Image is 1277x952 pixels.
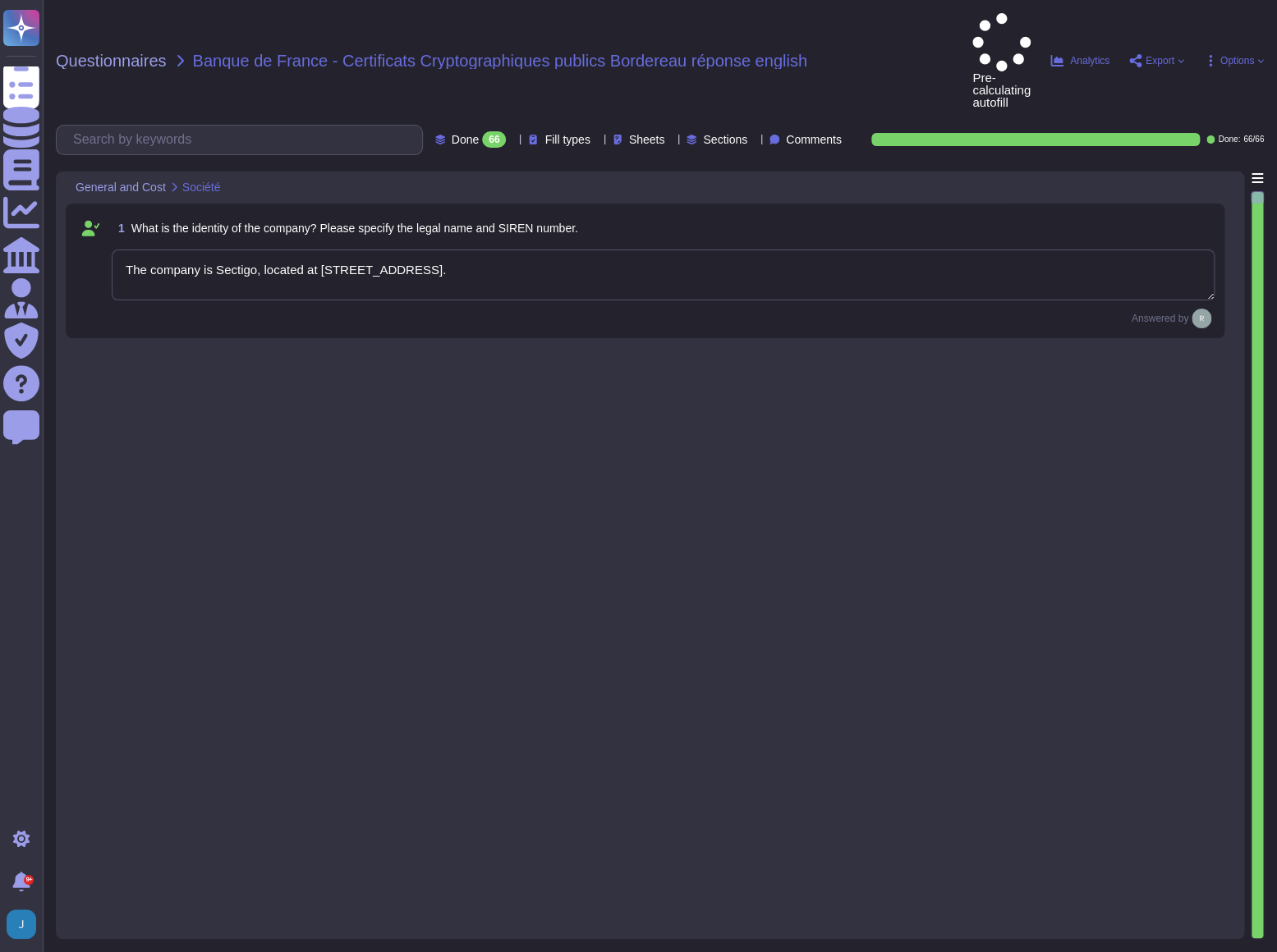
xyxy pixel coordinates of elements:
[629,134,665,145] span: Sheets
[1070,56,1109,66] span: Analytics
[112,249,1215,300] textarea: The company is Sectigo, located at [STREET_ADDRESS].
[1218,135,1240,144] span: Done:
[972,13,1031,108] span: Pre-calculating autofill
[703,134,747,145] span: Sections
[452,134,479,145] span: Done
[482,131,506,148] div: 66
[182,181,221,193] span: Société
[56,53,167,69] span: Questionnaires
[544,134,590,145] span: Fill types
[65,126,422,154] input: Search by keywords
[112,222,125,234] span: 1
[1146,56,1174,66] span: Export
[76,181,166,193] span: General and Cost
[1243,135,1264,144] span: 66 / 66
[1050,54,1109,67] button: Analytics
[786,134,842,145] span: Comments
[1220,56,1254,66] span: Options
[193,53,807,69] span: Banque de France - Certificats Cryptographiques publics Bordereau réponse english
[1192,309,1211,328] img: user
[1132,314,1188,323] span: Answered by
[24,875,34,885] div: 9+
[7,909,36,939] img: user
[3,906,48,942] button: user
[131,222,578,235] span: What is the identity of the company? Please specify the legal name and SIREN number.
